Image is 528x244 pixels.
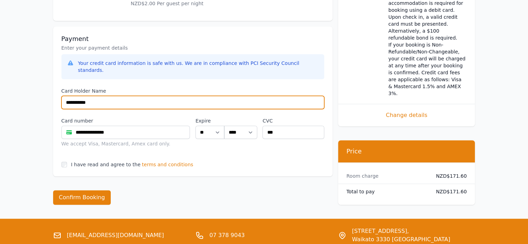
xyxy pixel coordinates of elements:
dt: Room charge [346,173,425,179]
label: Card number [61,117,190,124]
dd: NZD$171.60 [430,188,467,195]
label: I have read and agree to the [71,162,141,167]
div: Your credit card information is safe with us. We are in compliance with PCI Security Council stan... [78,60,319,74]
span: [STREET_ADDRESS], [352,227,450,235]
label: . [224,117,257,124]
div: We accept Visa, Mastercard, Amex card only. [61,140,190,147]
dd: NZD$171.60 [430,173,467,179]
a: [EMAIL_ADDRESS][DOMAIN_NAME] [67,231,164,239]
h3: Payment [61,35,324,43]
span: Change details [346,111,467,119]
span: terms and conditions [142,161,193,168]
p: Enter your payment details [61,44,324,51]
h3: Price [346,147,467,155]
dt: Total to pay [346,188,425,195]
label: Card Holder Name [61,87,324,94]
label: Expire [195,117,224,124]
a: 07 378 9043 [209,231,245,239]
label: CVC [262,117,324,124]
button: Confirm Booking [53,190,111,205]
span: Waikato 3330 [GEOGRAPHIC_DATA] [352,235,450,244]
